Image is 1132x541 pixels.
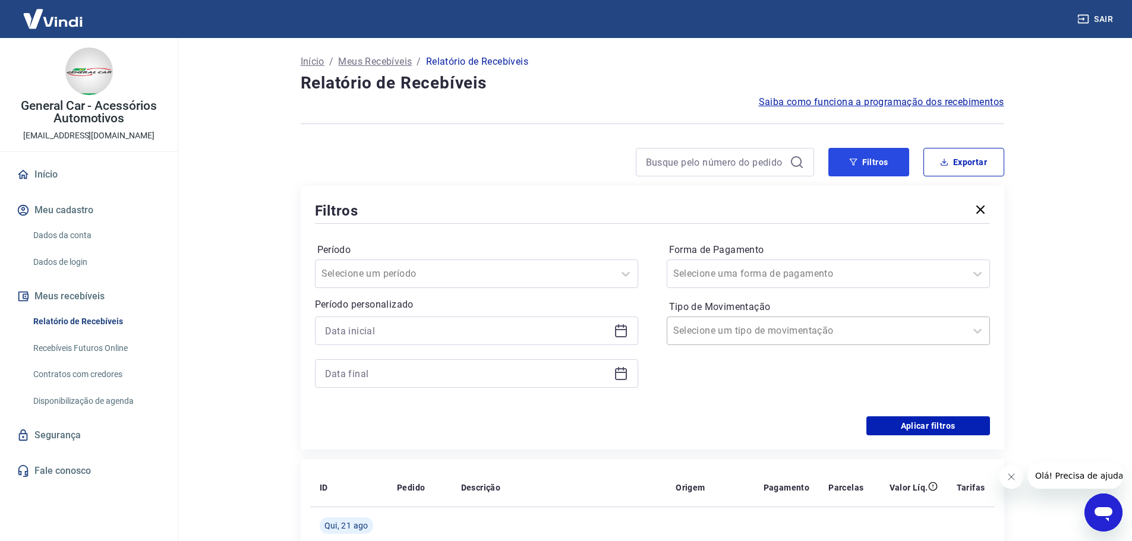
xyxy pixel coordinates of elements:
p: Tarifas [957,482,985,493]
iframe: Botão para abrir a janela de mensagens [1084,493,1122,531]
label: Forma de Pagamento [669,243,988,257]
img: 11b132d5-bceb-4858-b07f-6927e83ef3ad.jpeg [65,48,113,95]
p: Relatório de Recebíveis [426,55,528,69]
p: Descrição [461,482,501,493]
a: Meus Recebíveis [338,55,412,69]
a: Início [14,162,163,188]
label: Tipo de Movimentação [669,300,988,314]
iframe: Mensagem da empresa [1028,463,1122,489]
label: Período [317,243,636,257]
a: Contratos com credores [29,362,163,387]
p: [EMAIL_ADDRESS][DOMAIN_NAME] [23,129,154,142]
a: Dados de login [29,250,163,274]
input: Busque pelo número do pedido [646,153,785,171]
p: / [329,55,333,69]
button: Meu cadastro [14,197,163,223]
a: Recebíveis Futuros Online [29,336,163,360]
a: Fale conosco [14,458,163,484]
p: / [417,55,421,69]
p: Origem [676,482,705,493]
button: Filtros [828,148,909,176]
button: Sair [1075,8,1118,30]
a: Relatório de Recebíveis [29,309,163,334]
a: Dados da conta [29,223,163,248]
span: Olá! Precisa de ajuda? [7,8,100,18]
a: Saiba como funciona a programação dos recebimentos [759,95,1004,109]
a: Disponibilização de agenda [29,389,163,413]
input: Data inicial [325,322,609,340]
h5: Filtros [315,201,359,220]
span: Qui, 21 ago [324,520,368,531]
input: Data final [325,365,609,382]
a: Segurança [14,422,163,448]
button: Exportar [923,148,1004,176]
h4: Relatório de Recebíveis [301,71,1004,95]
button: Aplicar filtros [866,416,990,435]
p: Valor Líq. [890,482,928,493]
a: Início [301,55,324,69]
p: General Car - Acessórios Automotivos [10,100,168,125]
img: Vindi [14,1,92,37]
p: Período personalizado [315,298,638,312]
iframe: Fechar mensagem [999,465,1023,489]
button: Meus recebíveis [14,283,163,309]
p: Pagamento [764,482,810,493]
p: Pedido [397,482,425,493]
p: ID [320,482,328,493]
p: Parcelas [828,482,863,493]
